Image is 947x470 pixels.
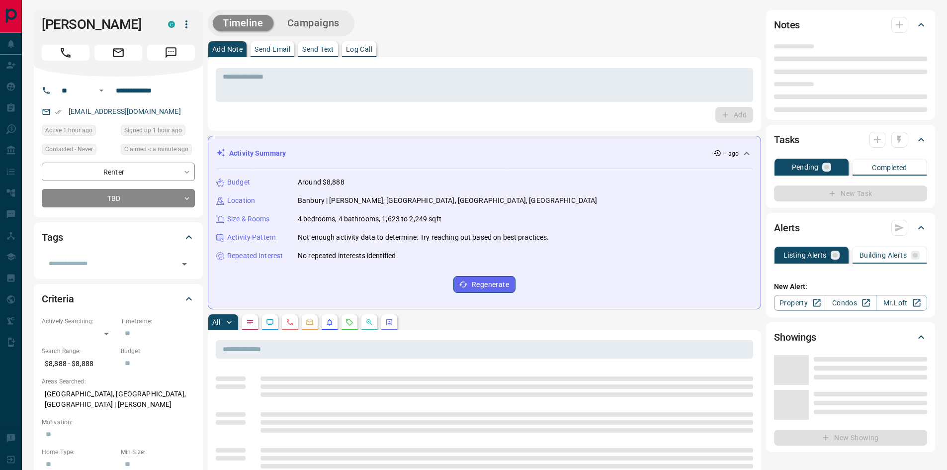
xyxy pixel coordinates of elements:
[774,13,927,37] div: Notes
[95,85,107,96] button: Open
[124,144,188,154] span: Claimed < a minute ago
[774,216,927,240] div: Alerts
[69,107,181,115] a: [EMAIL_ADDRESS][DOMAIN_NAME]
[266,318,274,326] svg: Lead Browsing Activity
[212,46,243,53] p: Add Note
[42,16,153,32] h1: [PERSON_NAME]
[42,347,116,356] p: Search Range:
[860,252,907,259] p: Building Alerts
[42,125,116,139] div: Fri Sep 12 2025
[213,15,273,31] button: Timeline
[147,45,195,61] span: Message
[298,232,549,243] p: Not enough activity data to determine. Try reaching out based on best practices.
[277,15,349,31] button: Campaigns
[42,45,89,61] span: Call
[94,45,142,61] span: Email
[774,128,927,152] div: Tasks
[306,318,314,326] svg: Emails
[723,149,739,158] p: -- ago
[227,214,270,224] p: Size & Rooms
[227,177,250,188] p: Budget
[177,257,191,271] button: Open
[365,318,373,326] svg: Opportunities
[346,46,372,53] p: Log Call
[121,347,195,356] p: Budget:
[42,287,195,311] div: Criteria
[42,163,195,181] div: Renter
[255,46,290,53] p: Send Email
[121,144,195,158] div: Fri Sep 12 2025
[45,144,93,154] span: Contacted - Never
[168,21,175,28] div: condos.ca
[774,329,816,345] h2: Showings
[42,229,63,245] h2: Tags
[121,317,195,326] p: Timeframe:
[345,318,353,326] svg: Requests
[298,251,396,261] p: No repeated interests identified
[298,195,598,206] p: Banbury | [PERSON_NAME], [GEOGRAPHIC_DATA], [GEOGRAPHIC_DATA], [GEOGRAPHIC_DATA]
[55,108,62,115] svg: Email Verified
[825,295,876,311] a: Condos
[227,232,276,243] p: Activity Pattern
[121,125,195,139] div: Fri Sep 12 2025
[42,377,195,386] p: Areas Searched:
[42,291,74,307] h2: Criteria
[326,318,334,326] svg: Listing Alerts
[286,318,294,326] svg: Calls
[229,148,286,159] p: Activity Summary
[42,418,195,427] p: Motivation:
[45,125,92,135] span: Active 1 hour ago
[42,189,195,207] div: TBD
[876,295,927,311] a: Mr.Loft
[212,319,220,326] p: All
[42,356,116,372] p: $8,888 - $8,888
[42,448,116,457] p: Home Type:
[298,214,441,224] p: 4 bedrooms, 4 bathrooms, 1,623 to 2,249 sqft
[42,317,116,326] p: Actively Searching:
[302,46,334,53] p: Send Text
[227,251,283,261] p: Repeated Interest
[216,144,753,163] div: Activity Summary-- ago
[872,164,907,171] p: Completed
[774,220,800,236] h2: Alerts
[453,276,516,293] button: Regenerate
[124,125,182,135] span: Signed up 1 hour ago
[42,386,195,413] p: [GEOGRAPHIC_DATA], [GEOGRAPHIC_DATA], [GEOGRAPHIC_DATA] | [PERSON_NAME]
[42,225,195,249] div: Tags
[227,195,255,206] p: Location
[774,282,927,292] p: New Alert:
[385,318,393,326] svg: Agent Actions
[298,177,344,188] p: Around $8,888
[783,252,827,259] p: Listing Alerts
[774,295,825,311] a: Property
[246,318,254,326] svg: Notes
[121,448,195,457] p: Min Size:
[792,164,819,171] p: Pending
[774,325,927,349] div: Showings
[774,132,799,148] h2: Tasks
[774,17,800,33] h2: Notes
